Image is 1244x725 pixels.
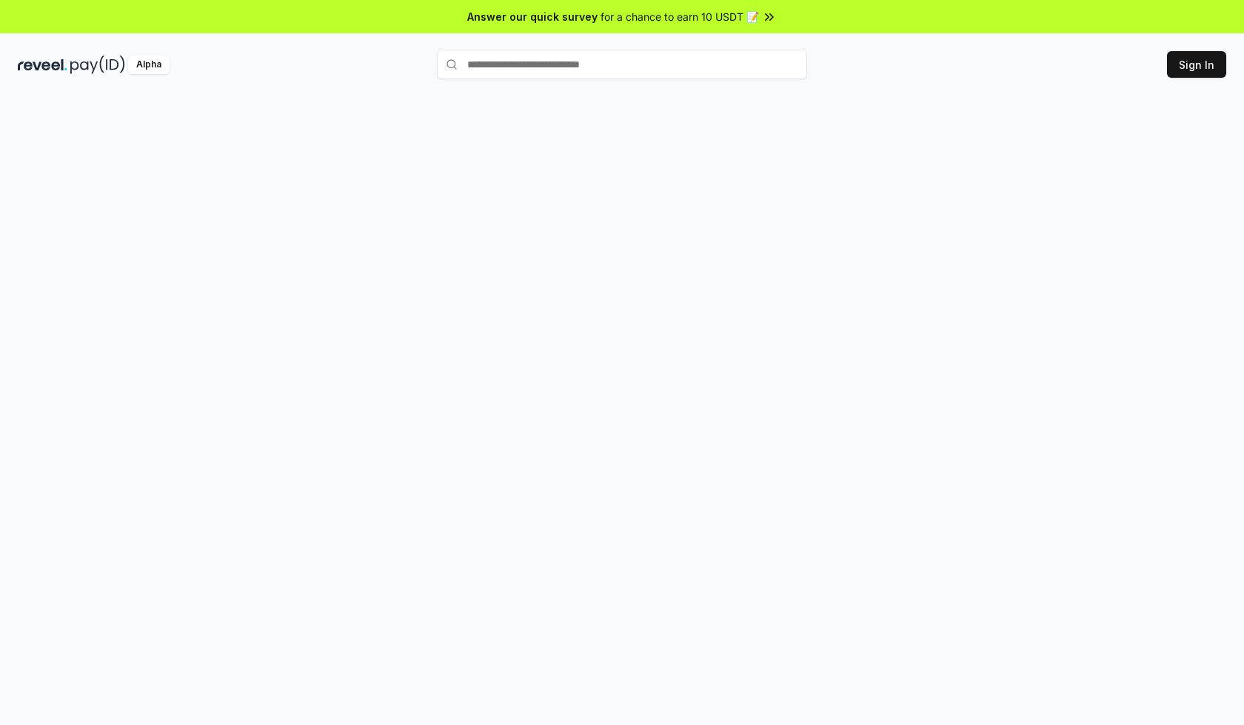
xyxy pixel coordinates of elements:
[601,9,759,24] span: for a chance to earn 10 USDT 📝
[1167,51,1226,78] button: Sign In
[467,9,598,24] span: Answer our quick survey
[128,56,170,74] div: Alpha
[18,56,67,74] img: reveel_dark
[70,56,125,74] img: pay_id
